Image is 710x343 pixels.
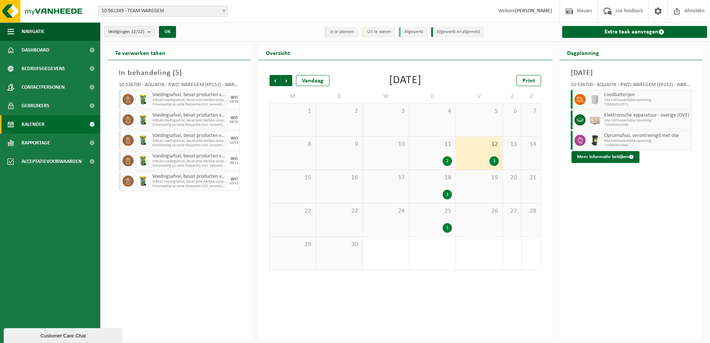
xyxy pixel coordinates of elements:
span: Acceptatievoorwaarden [22,152,82,171]
span: WB140 voedingsafval, bevat prod dierlijke oorsprong, onve [152,159,227,164]
td: D [410,90,456,103]
span: KGA Colli tussentijdse opruiming [604,98,690,102]
span: 30 [320,241,359,249]
span: 18 [413,174,452,182]
span: 20 [507,174,518,182]
span: Navigatie [22,22,45,41]
div: WO [231,157,238,161]
span: 5 [460,107,499,115]
span: Voedingsafval, bevat producten van dierlijke oorsprong, onverpakt, categorie 3 [152,92,227,98]
div: 10-536700 - AQUAFIN - RWZI WAREGEM (KP152) - WAREGEM [571,82,692,90]
div: 2 [443,156,452,166]
div: WO [231,136,238,141]
span: 12 [460,140,499,148]
h2: Dagplanning [560,45,606,60]
img: WB-0240-HPE-BK-01 [589,135,600,146]
span: 4 [413,107,452,115]
td: Z [503,90,522,103]
span: T250002513360 [604,123,690,127]
span: Vestigingen [108,26,144,37]
span: 23 [320,207,359,215]
span: Print [522,78,535,84]
span: T250002513360 [604,143,690,148]
td: D [316,90,363,103]
span: 28 [525,207,537,215]
div: 15/10 [229,100,238,104]
span: Opruimafval, verontreinigd met olie [604,133,690,139]
td: W [363,90,410,103]
iframe: chat widget [4,327,124,343]
span: Contactpersonen [22,78,65,97]
span: Voedingsafval, bevat producten van dierlijke oorsprong, onverpakt, categorie 3 [152,133,227,139]
span: 7 [525,107,537,115]
li: Uit te voeren [362,27,395,37]
h2: Te verwerken taken [108,45,173,60]
span: 6 [507,107,518,115]
li: Afgewerkt en afgemeld [431,27,484,37]
div: 3 [489,156,499,166]
span: Omwisseling op vaste frequentie (incl. verwerking) [152,143,227,148]
span: Volgende [281,75,292,86]
div: WO [231,177,238,182]
td: Z [522,90,541,103]
h3: In behandeling ( ) [119,68,240,79]
span: 2 [320,107,359,115]
span: Elektronische apparatuur - overige (OVE) [604,112,690,118]
span: Gebruikers [22,97,49,115]
td: V [456,90,503,103]
span: 1 [274,107,312,115]
div: WO [231,95,238,100]
span: 10-961349 - TEAM WAREGEM [98,6,228,17]
div: [DATE] [389,75,421,86]
div: 1 [443,190,452,199]
a: Extra taak aanvragen [562,26,707,38]
span: 13 [507,140,518,148]
span: 22 [274,207,312,215]
span: 14 [525,140,537,148]
span: 24 [367,207,406,215]
span: Bedrijfsgegevens [22,59,65,78]
span: KGA Colli tussentijdse opruiming [604,118,690,123]
span: Rapportage [22,134,50,152]
span: 27 [507,207,518,215]
span: WB140 voedingsafval, bevat prod dierlijke oorsprong, onve [152,180,227,184]
span: WB140 voedingsafval, bevat prod dierlijke oorsprong, onve [152,118,227,123]
span: 19 [460,174,499,182]
div: WO [231,116,238,120]
span: Voedingsafval, bevat producten van dierlijke oorsprong, onverpakt, categorie 3 [152,153,227,159]
span: 17 [367,174,406,182]
span: Omwisseling op vaste frequentie (incl. verwerking) [152,102,227,107]
a: Print [517,75,541,86]
img: PB-WB-0960-WDN-00-00 [589,114,600,125]
img: WB-0140-HPE-GN-50 [137,135,149,146]
button: Meer informatie bekijken [571,151,639,163]
h3: [DATE] [571,68,692,79]
img: WB-0140-HPE-GN-50 [137,114,149,125]
button: Vestigingen(2/12) [104,26,154,37]
span: 10 [367,140,406,148]
span: T250002513371 [604,102,690,107]
span: 21 [525,174,537,182]
button: OK [159,26,176,38]
span: 10-961349 - TEAM WAREGEM [98,6,228,16]
span: 11 [413,140,452,148]
span: WB140 voedingsafval, bevat prod dierlijke oorsprong, onve [152,98,227,102]
span: Omwisseling op vaste frequentie (incl. verwerking) [152,184,227,189]
span: Dashboard [22,41,49,59]
span: Loodbatterijen [604,92,690,98]
div: 10-536700 - AQUAFIN - RWZI WAREGEM (KP152) - WAREGEM [119,82,240,90]
div: 26/11 [229,161,238,165]
span: WB140 voedingsafval, bevat prod dierlijke oorsprong, onve [152,139,227,143]
li: In te plannen [325,27,358,37]
h2: Overzicht [258,45,297,60]
span: 5 [175,69,179,77]
span: 9 [320,140,359,148]
div: 12/11 [229,141,238,144]
span: 16 [320,174,359,182]
span: 29 [274,241,312,249]
strong: [PERSON_NAME] [515,8,552,14]
img: WB-0140-HPE-GN-50 [137,94,149,105]
span: Vorige [270,75,281,86]
div: 1 [443,223,452,233]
